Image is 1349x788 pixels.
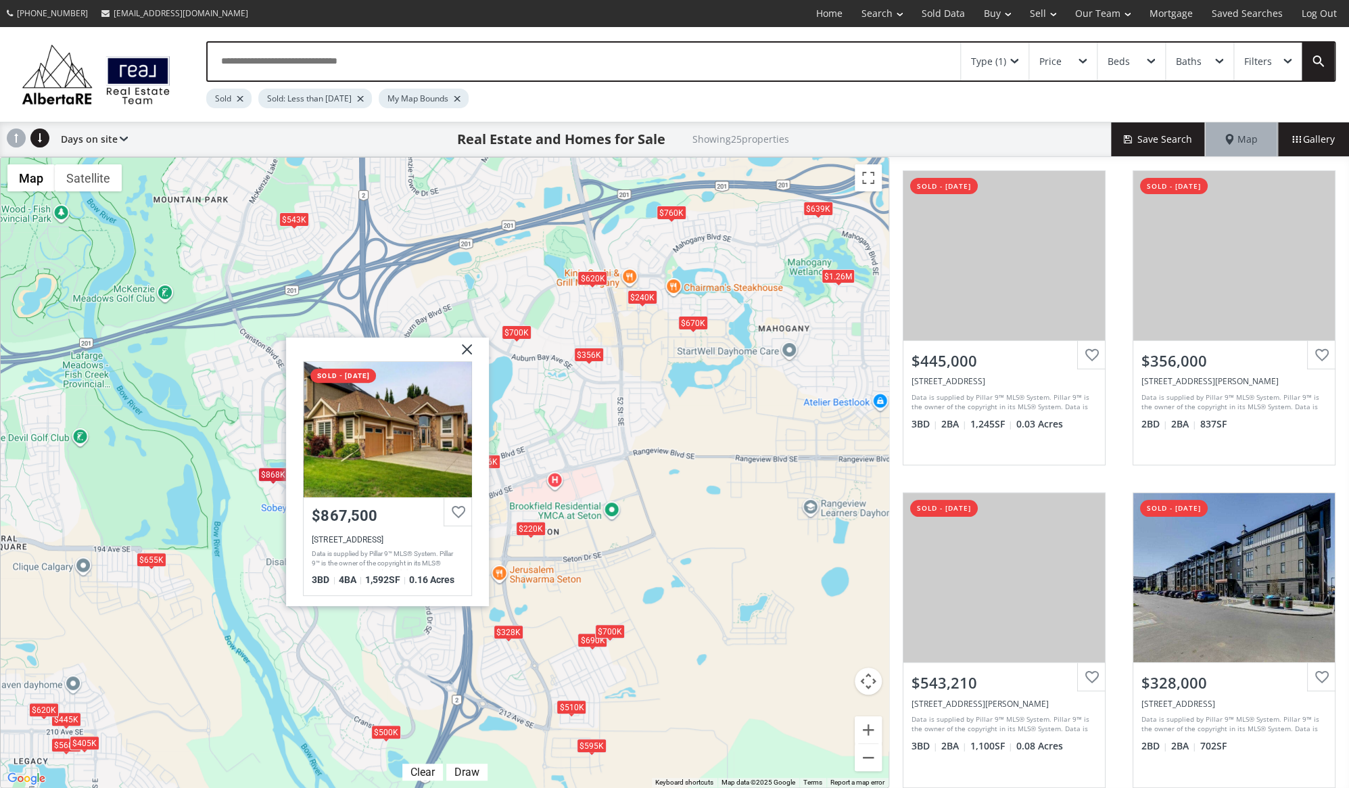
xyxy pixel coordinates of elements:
div: Click to draw. [446,766,488,779]
span: Map [1225,133,1258,146]
button: Keyboard shortcuts [655,778,713,787]
div: Sold [206,89,252,108]
div: 2 Cranridge Heights SE, Calgary, AB T3M0E7 [312,535,463,544]
div: Sold: Less than [DATE] [258,89,372,108]
div: $655K [137,553,166,567]
span: 702 SF [1200,739,1227,753]
span: [EMAIL_ADDRESS][DOMAIN_NAME] [114,7,248,19]
div: Beds [1108,57,1130,66]
div: $595K [577,738,607,752]
span: 2 BA [1171,417,1197,431]
div: Data is supplied by Pillar 9™ MLS® System. Pillar 9™ is the owner of the copyright in its MLS® Sy... [912,714,1093,735]
div: Click to clear. [402,766,443,779]
a: Open this area in Google Maps (opens a new window) [4,770,49,787]
div: Filters [1244,57,1272,66]
img: Logo [15,41,177,108]
div: $356,000 [1141,350,1327,371]
div: $510K [557,699,586,714]
div: $620K [29,703,59,717]
span: 0.08 Acres [1016,739,1063,753]
a: sold - [DATE]$445,000[STREET_ADDRESS]Data is supplied by Pillar 9™ MLS® System. Pillar 9™ is the ... [889,157,1119,479]
span: 837 SF [1200,417,1227,431]
button: Toggle fullscreen view [855,164,882,191]
div: $356K [573,347,603,361]
img: Google [4,770,49,787]
div: $328,000 [1141,672,1327,693]
a: sold - [DATE]$356,000[STREET_ADDRESS][PERSON_NAME]Data is supplied by Pillar 9™ MLS® System. Pill... [1119,157,1349,479]
h1: Real Estate and Homes for Sale [457,130,665,149]
div: 200 Seton Circle SE #3412, Calgary, AB T3M 3N8 [1141,698,1327,710]
span: 1,592 SF [364,574,405,585]
div: $670K [678,315,707,329]
span: 3 BD [312,574,335,585]
div: Data is supplied by Pillar 9™ MLS® System. Pillar 9™ is the owner of the copyright in its MLS® Sy... [1141,392,1323,413]
div: Clear [407,766,438,779]
img: x.svg [445,338,479,371]
span: 0.03 Acres [1016,417,1063,431]
div: Data is supplied by Pillar 9™ MLS® System. Pillar 9™ is the owner of the copyright in its MLS® Sy... [1141,714,1323,735]
span: 1,100 SF [970,739,1013,753]
div: $639K [803,202,832,216]
a: Terms [803,779,822,786]
div: $620K [577,271,607,285]
span: 2 BD [1141,417,1168,431]
span: 2 BA [941,739,967,753]
div: $445,000 [912,350,1097,371]
div: Baths [1176,57,1202,66]
div: Map [1206,122,1277,156]
div: Days on site [54,122,128,156]
div: Data is supplied by Pillar 9™ MLS® System. Pillar 9™ is the owner of the copyright in its MLS® Sy... [912,392,1093,413]
div: Type (1) [971,57,1006,66]
span: 2 BA [941,417,967,431]
h2: Showing 25 properties [692,134,789,144]
div: Draw [451,766,483,779]
button: Map camera controls [855,668,882,695]
span: 2 BD [1141,739,1168,753]
span: 0.16 Acres [408,574,454,585]
a: [EMAIL_ADDRESS][DOMAIN_NAME] [95,1,255,26]
div: $543,210 [912,672,1097,693]
div: 922 Walgrove Boulevard SE, Calgary, AB T2X 4C2 [912,375,1097,387]
div: $543K [279,212,309,227]
div: Price [1039,57,1062,66]
button: Zoom in [855,716,882,743]
div: sold - [DATE] [310,369,376,383]
div: 2 Cranridge Heights SE, Calgary, AB T3M0E7 [304,362,471,497]
span: 3 BD [912,417,938,431]
div: 300 Auburn Meadows Manor SE #211, Calgary, AB T3M 2Y3 [1141,375,1327,387]
span: Map data ©2025 Google [721,779,795,786]
div: $868K [258,467,288,481]
div: $240K [627,290,657,304]
a: sold - [DATE]$867,500[STREET_ADDRESS]Data is supplied by Pillar 9™ MLS® System. Pillar 9™ is the ... [303,361,472,596]
span: 3 BD [912,739,938,753]
div: $760K [657,205,686,219]
div: $867,500 [312,507,463,524]
div: 64 Mckernan Road SE, Calgary, AB T2Z 1T1 [912,698,1097,710]
div: $500K [371,725,401,739]
div: $328K [493,625,523,639]
div: $405K [69,736,99,750]
button: Show street map [7,164,55,191]
span: Gallery [1292,133,1335,146]
span: 4 BA [338,574,361,585]
div: $1.26M [822,269,855,283]
div: $700K [594,624,624,639]
div: My Map Bounds [379,89,469,108]
span: 1,245 SF [970,417,1013,431]
div: $700K [502,325,531,340]
div: Data is supplied by Pillar 9™ MLS® System. Pillar 9™ is the owner of the copyright in its MLS® Sy... [312,549,460,570]
div: $568K [51,738,80,752]
span: [PHONE_NUMBER] [17,7,88,19]
button: Show satellite imagery [55,164,122,191]
button: Zoom out [855,744,882,771]
div: Gallery [1277,122,1349,156]
div: $220K [515,521,545,535]
div: $690K [577,632,607,647]
button: Save Search [1111,122,1206,156]
a: Report a map error [830,779,884,786]
div: $445K [51,712,81,726]
span: 2 BA [1171,739,1197,753]
div: $696K [471,455,500,469]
